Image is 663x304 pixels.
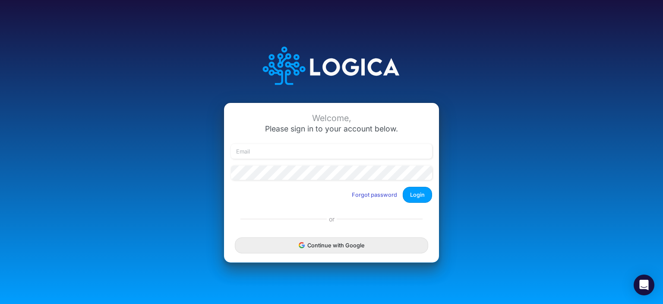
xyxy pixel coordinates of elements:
[634,275,654,295] div: Open Intercom Messenger
[346,188,403,202] button: Forgot password
[231,113,432,123] div: Welcome,
[235,237,428,253] button: Continue with Google
[231,144,432,159] input: Email
[265,124,398,133] span: Please sign in to your account below.
[403,187,432,203] button: Login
